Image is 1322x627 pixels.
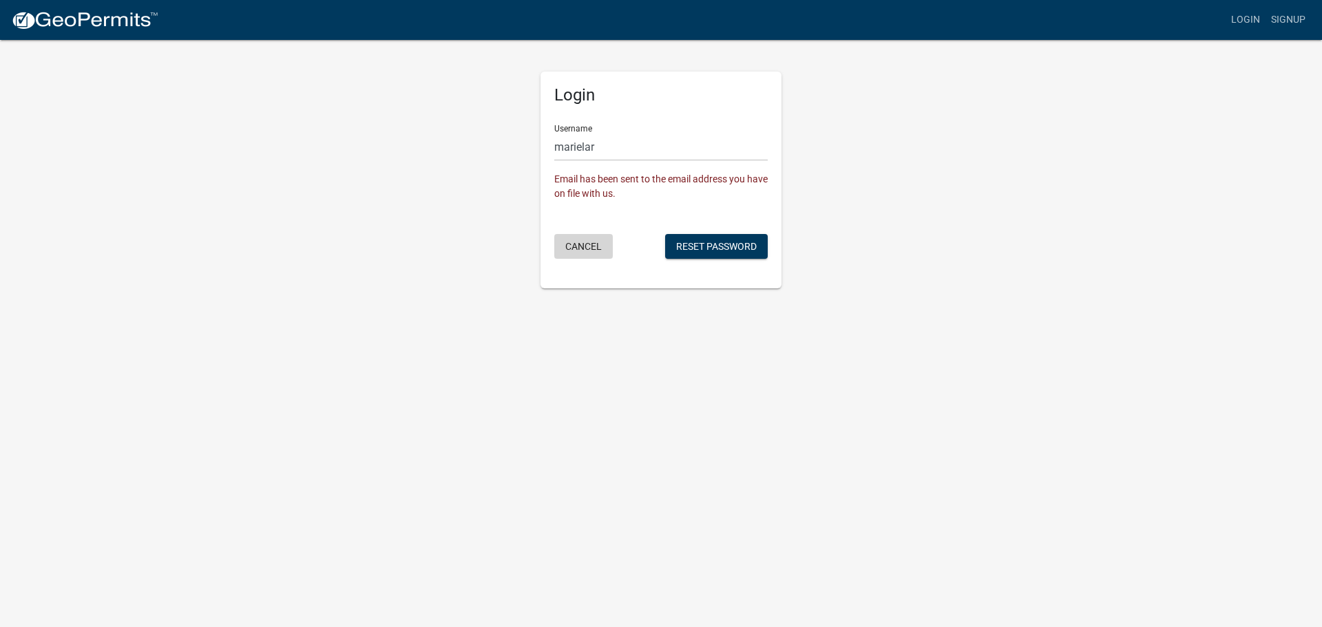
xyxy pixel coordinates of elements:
[665,234,768,259] button: Reset Password
[1226,7,1266,33] a: Login
[554,85,768,105] h5: Login
[554,234,613,259] button: Cancel
[554,172,768,201] div: Email has been sent to the email address you have on file with us.
[1266,7,1311,33] a: Signup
